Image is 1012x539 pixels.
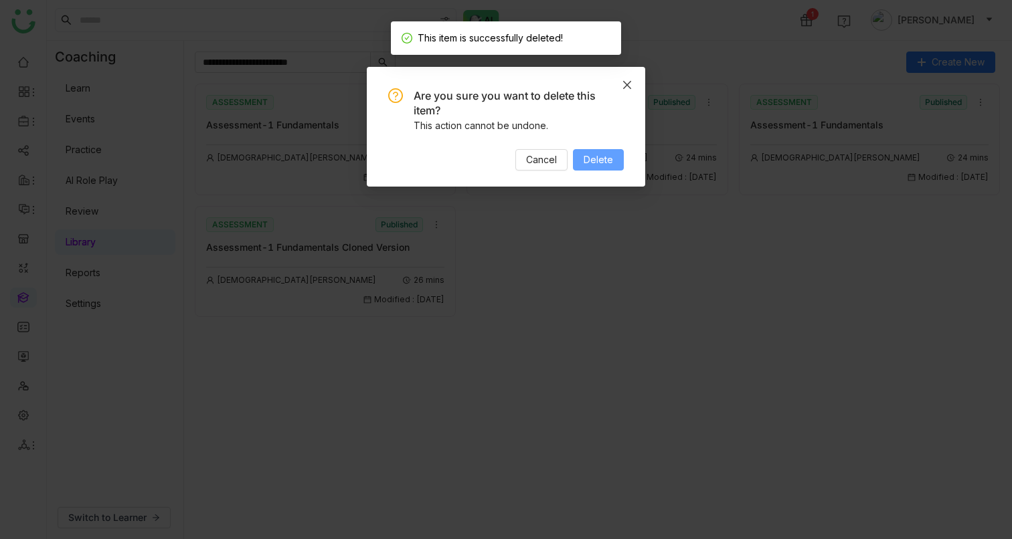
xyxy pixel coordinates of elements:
button: Delete [573,149,624,171]
button: Cancel [515,149,568,171]
span: Delete [584,152,613,167]
div: This action cannot be undone. [414,118,624,133]
button: Close [609,67,645,103]
span: Cancel [526,152,557,167]
span: This item is successfully deleted! [418,32,563,43]
span: Are you sure you want to delete this item? [414,89,596,117]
